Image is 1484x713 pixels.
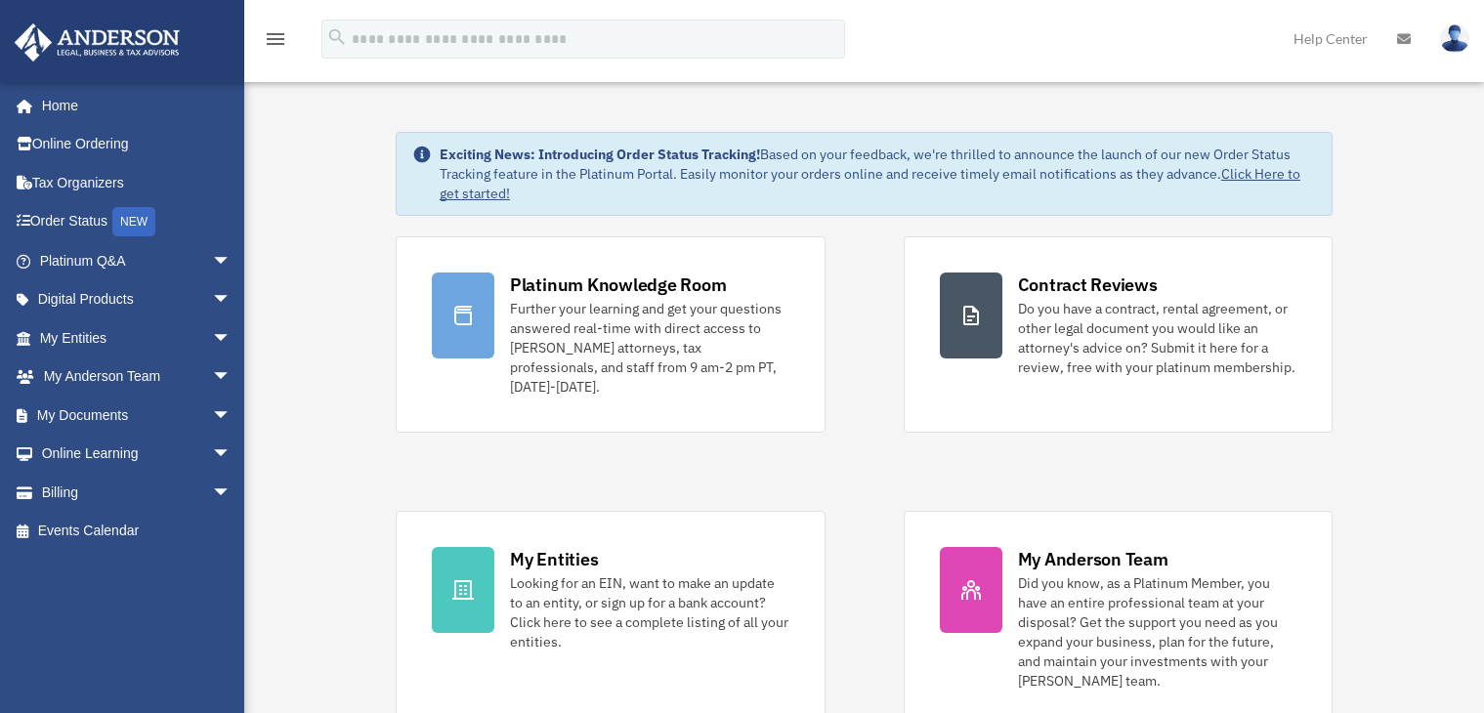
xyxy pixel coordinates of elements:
span: arrow_drop_down [212,280,251,320]
div: Do you have a contract, rental agreement, or other legal document you would like an attorney's ad... [1018,299,1297,377]
strong: Exciting News: Introducing Order Status Tracking! [440,146,760,163]
a: Click Here to get started! [440,165,1300,202]
div: NEW [112,207,155,236]
div: Based on your feedback, we're thrilled to announce the launch of our new Order Status Tracking fe... [440,145,1316,203]
i: search [326,26,348,48]
a: Order StatusNEW [14,202,261,242]
a: menu [264,34,287,51]
a: Tax Organizers [14,163,261,202]
div: Looking for an EIN, want to make an update to an entity, or sign up for a bank account? Click her... [510,573,789,651]
a: Platinum Knowledge Room Further your learning and get your questions answered real-time with dire... [396,236,826,433]
div: Contract Reviews [1018,273,1158,297]
a: Online Ordering [14,125,261,164]
a: Digital Productsarrow_drop_down [14,280,261,319]
a: Home [14,86,251,125]
img: Anderson Advisors Platinum Portal [9,23,186,62]
span: arrow_drop_down [212,241,251,281]
div: Did you know, as a Platinum Member, you have an entire professional team at your disposal? Get th... [1018,573,1297,691]
span: arrow_drop_down [212,473,251,513]
span: arrow_drop_down [212,318,251,358]
a: Events Calendar [14,512,261,551]
a: Online Learningarrow_drop_down [14,435,261,474]
a: My Entitiesarrow_drop_down [14,318,261,357]
span: arrow_drop_down [212,357,251,398]
span: arrow_drop_down [212,396,251,436]
img: User Pic [1440,24,1469,53]
a: Billingarrow_drop_down [14,473,261,512]
div: Further your learning and get your questions answered real-time with direct access to [PERSON_NAM... [510,299,789,397]
a: My Documentsarrow_drop_down [14,396,261,435]
div: Platinum Knowledge Room [510,273,727,297]
div: My Entities [510,547,598,571]
div: My Anderson Team [1018,547,1168,571]
a: Contract Reviews Do you have a contract, rental agreement, or other legal document you would like... [904,236,1334,433]
a: Platinum Q&Aarrow_drop_down [14,241,261,280]
span: arrow_drop_down [212,435,251,475]
a: My Anderson Teamarrow_drop_down [14,357,261,397]
i: menu [264,27,287,51]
